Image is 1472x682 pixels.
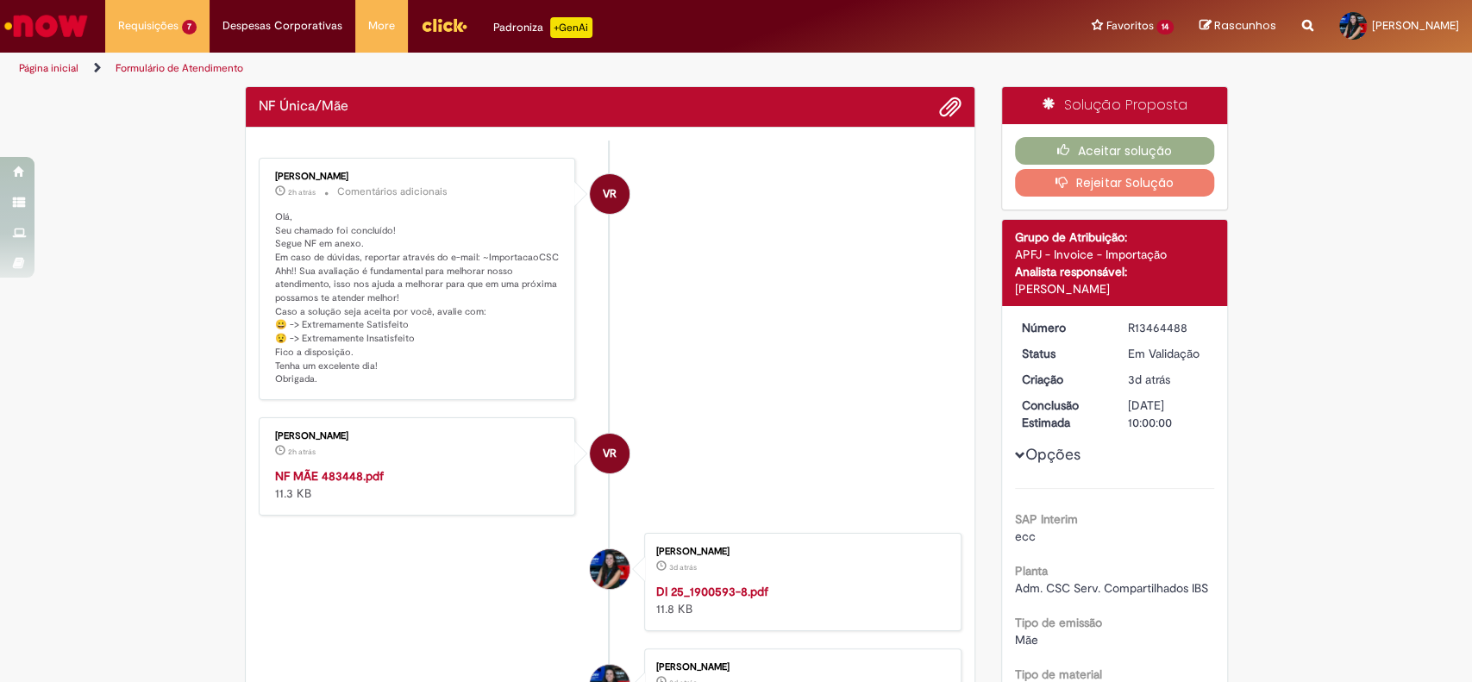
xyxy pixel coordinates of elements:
[1214,17,1276,34] span: Rascunhos
[603,433,617,474] span: VR
[118,17,179,34] span: Requisições
[590,549,630,589] div: Mariana Modesto Dos Santos
[1128,372,1170,387] time: 30/08/2025 06:39:19
[656,547,943,557] div: [PERSON_NAME]
[337,185,448,199] small: Comentários adicionais
[1015,263,1214,280] div: Analista responsável:
[1372,18,1459,33] span: [PERSON_NAME]
[116,61,243,75] a: Formulário de Atendimento
[1015,632,1038,648] span: Mãe
[1128,345,1208,362] div: Em Validação
[1009,345,1115,362] dt: Status
[368,17,395,34] span: More
[275,210,562,386] p: Olá, Seu chamado foi concluído! Segue NF em anexo. Em caso de dúvidas, reportar através do e-mail...
[1015,529,1036,544] span: ecc
[656,583,943,617] div: 11.8 KB
[590,434,630,473] div: Valentina Risi
[1015,246,1214,263] div: APFJ - Invoice - Importação
[19,61,78,75] a: Página inicial
[1015,137,1214,165] button: Aceitar solução
[1106,17,1153,34] span: Favoritos
[1015,228,1214,246] div: Grupo de Atribuição:
[275,172,562,182] div: [PERSON_NAME]
[1015,666,1102,682] b: Tipo de material
[1015,563,1048,579] b: Planta
[275,467,562,502] div: 11.3 KB
[669,562,697,573] time: 30/08/2025 06:39:09
[2,9,91,43] img: ServiceNow
[1128,371,1208,388] div: 30/08/2025 06:39:19
[1156,20,1174,34] span: 14
[550,17,592,38] p: +GenAi
[1015,169,1214,197] button: Rejeitar Solução
[1015,580,1208,596] span: Adm. CSC Serv. Compartilhados IBS
[13,53,968,84] ul: Trilhas de página
[288,447,316,457] time: 01/09/2025 09:33:12
[275,468,384,484] a: NF MÃE 483448.pdf
[1015,511,1078,527] b: SAP Interim
[656,584,768,599] a: DI 25_1900593-8.pdf
[590,174,630,214] div: Valentina Risi
[656,662,943,673] div: [PERSON_NAME]
[1015,280,1214,297] div: [PERSON_NAME]
[288,447,316,457] span: 2h atrás
[493,17,592,38] div: Padroniza
[1002,87,1227,124] div: Solução Proposta
[939,96,961,118] button: Adicionar anexos
[421,12,467,38] img: click_logo_yellow_360x200.png
[1009,319,1115,336] dt: Número
[1128,372,1170,387] span: 3d atrás
[1128,319,1208,336] div: R13464488
[1009,371,1115,388] dt: Criação
[1128,397,1208,431] div: [DATE] 10:00:00
[222,17,342,34] span: Despesas Corporativas
[1009,397,1115,431] dt: Conclusão Estimada
[669,562,697,573] span: 3d atrás
[288,187,316,197] time: 01/09/2025 09:33:14
[275,431,562,441] div: [PERSON_NAME]
[259,99,348,115] h2: NF Única/Mãe Histórico de tíquete
[603,173,617,215] span: VR
[1015,615,1102,630] b: Tipo de emissão
[182,20,197,34] span: 7
[288,187,316,197] span: 2h atrás
[1200,18,1276,34] a: Rascunhos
